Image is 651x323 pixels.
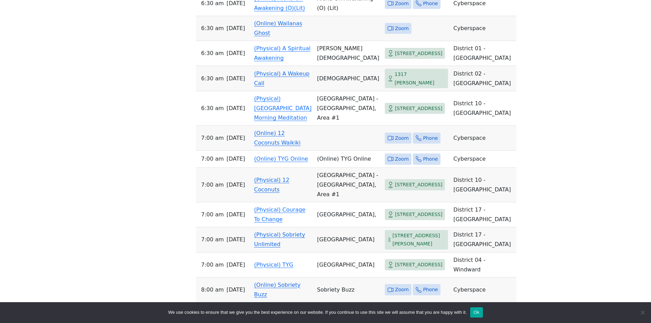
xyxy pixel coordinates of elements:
[254,231,305,247] a: (Physical) Sobriety Unlimited
[254,130,301,146] a: (Online) 12 Coconuts Waikiki
[227,133,245,143] span: [DATE]
[314,151,382,168] td: (Online) TYG Online
[168,309,466,316] span: We use cookies to ensure that we give you the best experience on our website. If you continue to ...
[451,202,516,227] td: District 17 - [GEOGRAPHIC_DATA]
[423,285,438,294] span: Phone
[254,261,294,268] a: (Physical) TYG
[201,154,224,164] span: 7:00 AM
[201,180,224,190] span: 7:00 AM
[201,210,224,219] span: 7:00 AM
[254,206,306,223] a: (Physical) Courage To Change
[201,260,224,270] span: 7:00 AM
[201,104,224,113] span: 6:30 AM
[314,168,382,202] td: [GEOGRAPHIC_DATA] - [GEOGRAPHIC_DATA], Area #1
[254,70,310,86] a: (Physical) A Wakeup Call
[254,20,302,36] a: (Online) Wailanas Ghost
[227,154,245,164] span: [DATE]
[395,49,443,58] span: [STREET_ADDRESS]
[395,70,445,87] span: 1317 [PERSON_NAME]
[227,24,245,33] span: [DATE]
[451,168,516,202] td: District 10 - [GEOGRAPHIC_DATA]
[451,227,516,253] td: District 17 - [GEOGRAPHIC_DATA]
[254,156,308,162] a: (Online) TYG Online
[227,180,245,190] span: [DATE]
[227,210,245,219] span: [DATE]
[201,24,224,33] span: 6:30 AM
[451,253,516,278] td: District 04 - Windward
[201,133,224,143] span: 7:00 AM
[254,45,311,61] a: (Physical) A Spiritual Awakening
[451,91,516,126] td: District 10 - [GEOGRAPHIC_DATA]
[314,278,382,302] td: Sobriety Buzz
[451,151,516,168] td: Cyberspace
[314,227,382,253] td: [GEOGRAPHIC_DATA]
[451,16,516,41] td: Cyberspace
[451,66,516,91] td: District 02 - [GEOGRAPHIC_DATA]
[227,74,245,83] span: [DATE]
[201,285,224,295] span: 8:00 AM
[395,210,443,219] span: [STREET_ADDRESS]
[314,91,382,126] td: [GEOGRAPHIC_DATA] - [GEOGRAPHIC_DATA], Area #1
[201,74,224,83] span: 6:30 AM
[227,285,245,295] span: [DATE]
[395,260,443,269] span: [STREET_ADDRESS]
[423,134,438,143] span: Phone
[639,309,646,316] span: No
[314,253,382,278] td: [GEOGRAPHIC_DATA]
[395,155,409,163] span: Zoom
[395,285,409,294] span: Zoom
[227,235,245,244] span: [DATE]
[393,231,445,248] span: [STREET_ADDRESS][PERSON_NAME]
[451,41,516,66] td: District 01 - [GEOGRAPHIC_DATA]
[227,104,245,113] span: [DATE]
[314,41,382,66] td: [PERSON_NAME][DEMOGRAPHIC_DATA]
[395,24,409,33] span: Zoom
[254,282,301,298] a: (Online) Sobriety Buzz
[451,126,516,151] td: Cyberspace
[423,155,438,163] span: Phone
[201,235,224,244] span: 7:00 AM
[314,66,382,91] td: [DEMOGRAPHIC_DATA]
[201,49,224,58] span: 6:30 AM
[395,134,409,143] span: Zoom
[451,278,516,302] td: Cyberspace
[395,180,443,189] span: [STREET_ADDRESS]
[395,104,443,113] span: [STREET_ADDRESS]
[254,95,312,121] a: (Physical) [GEOGRAPHIC_DATA] Morning Meditation
[227,260,245,270] span: [DATE]
[470,307,483,318] button: Ok
[254,177,289,193] a: (Physical) 12 Coconuts
[227,49,245,58] span: [DATE]
[314,202,382,227] td: [GEOGRAPHIC_DATA],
